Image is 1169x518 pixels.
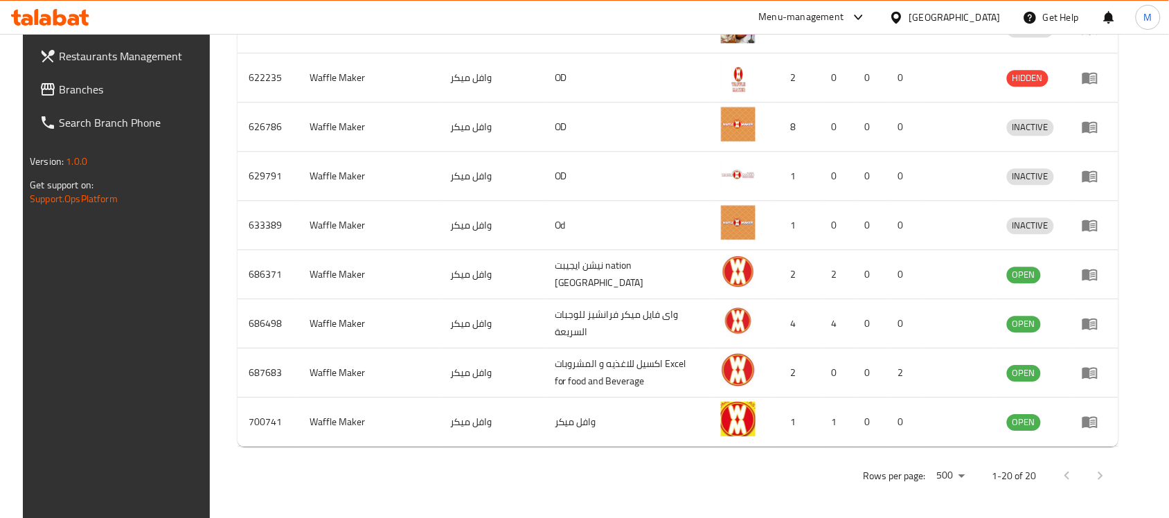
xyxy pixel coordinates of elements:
[887,201,920,250] td: 0
[821,201,854,250] td: 0
[1082,364,1107,381] div: Menu
[298,152,439,201] td: Waffle Maker
[439,299,544,348] td: وافل ميكر
[772,398,821,447] td: 1
[238,299,298,348] td: 686498
[992,467,1037,485] p: 1-20 of 20
[544,398,710,447] td: وافل ميكر
[1007,168,1054,185] div: INACTIVE
[1007,316,1041,332] div: OPEN
[1007,316,1041,332] span: OPEN
[439,398,544,447] td: وافل ميكر
[1007,168,1054,184] span: INACTIVE
[721,57,756,92] img: Waffle Maker
[721,402,756,436] img: Waffle Maker
[772,53,821,102] td: 2
[298,102,439,152] td: Waffle Maker
[544,299,710,348] td: واى فايل ميكر فرانشيز للوجبات السريعة
[1007,365,1041,381] span: OPEN
[854,398,887,447] td: 0
[1144,10,1152,25] span: M
[887,102,920,152] td: 0
[28,39,218,73] a: Restaurants Management
[854,201,887,250] td: 0
[854,250,887,299] td: 0
[544,250,710,299] td: نيشن ايجيبت nation [GEOGRAPHIC_DATA]
[544,152,710,201] td: OD
[854,348,887,398] td: 0
[1082,69,1107,86] div: Menu
[1007,119,1054,135] span: INACTIVE
[238,102,298,152] td: 626786
[238,348,298,398] td: 687683
[59,81,207,98] span: Branches
[544,102,710,152] td: OD
[1007,70,1048,87] div: HIDDEN
[821,398,854,447] td: 1
[772,348,821,398] td: 2
[887,53,920,102] td: 0
[772,152,821,201] td: 1
[854,299,887,348] td: 0
[298,53,439,102] td: Waffle Maker
[772,299,821,348] td: 4
[1007,70,1048,86] span: HIDDEN
[28,106,218,139] a: Search Branch Phone
[30,152,64,170] span: Version:
[59,114,207,131] span: Search Branch Phone
[439,53,544,102] td: وافل ميكر
[1082,266,1107,283] div: Menu
[298,201,439,250] td: Waffle Maker
[931,465,970,486] div: Rows per page:
[1082,168,1107,184] div: Menu
[1007,365,1041,382] div: OPEN
[821,152,854,201] td: 0
[854,102,887,152] td: 0
[66,152,87,170] span: 1.0.0
[439,348,544,398] td: وافل ميكر
[821,102,854,152] td: 0
[28,73,218,106] a: Branches
[1007,217,1054,233] span: INACTIVE
[298,348,439,398] td: Waffle Maker
[238,201,298,250] td: 633389
[544,201,710,250] td: Od
[30,176,93,194] span: Get support on:
[887,398,920,447] td: 0
[772,250,821,299] td: 2
[1082,413,1107,430] div: Menu
[887,250,920,299] td: 0
[298,398,439,447] td: Waffle Maker
[1007,414,1041,430] span: OPEN
[721,303,756,338] img: Waffle Maker
[721,107,756,141] img: Waffle Maker
[439,250,544,299] td: وافل ميكر
[1082,315,1107,332] div: Menu
[772,201,821,250] td: 1
[821,250,854,299] td: 2
[759,9,844,26] div: Menu-management
[238,250,298,299] td: 686371
[238,53,298,102] td: 622235
[1007,217,1054,234] div: INACTIVE
[59,48,207,64] span: Restaurants Management
[854,53,887,102] td: 0
[544,53,710,102] td: OD
[1007,267,1041,283] span: OPEN
[772,102,821,152] td: 8
[439,152,544,201] td: وافل ميكر
[887,152,920,201] td: 0
[821,348,854,398] td: 0
[864,467,926,485] p: Rows per page:
[721,205,756,240] img: Waffle Maker
[1082,118,1107,135] div: Menu
[238,152,298,201] td: 629791
[1007,414,1041,431] div: OPEN
[298,299,439,348] td: Waffle Maker
[238,398,298,447] td: 700741
[1082,217,1107,233] div: Menu
[30,190,118,208] a: Support.OpsPlatform
[721,156,756,190] img: Waffle Maker
[439,201,544,250] td: وافل ميكر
